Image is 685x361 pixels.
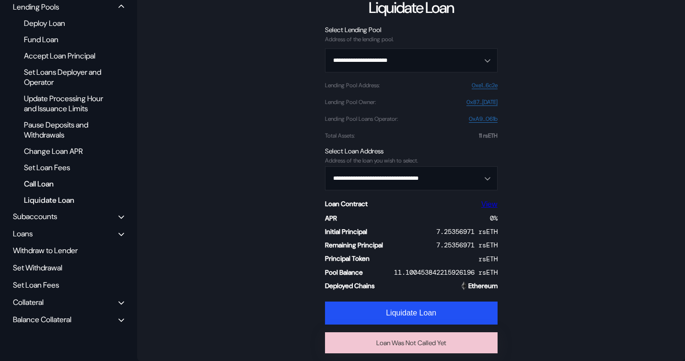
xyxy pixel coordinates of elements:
div: rsETH [478,255,498,263]
div: Balance Collateral [13,314,71,325]
div: Address of the lending pool. [325,36,498,43]
a: 0xe1...6c2e [472,82,498,89]
div: Change Loan APR [19,145,111,158]
div: Deployed Chains [325,281,375,290]
div: Initial Principal [325,227,367,236]
div: Set Loan Fees [10,278,128,292]
div: Pause Deposits and Withdrawals [19,118,111,141]
div: Lending Pool Address : [325,82,380,89]
img: Ethereum [460,281,468,290]
div: Loan Contract [325,199,368,208]
div: Subaccounts [13,211,57,221]
div: Accept Loan Principal [19,49,111,62]
div: Address of the loan you wish to select. [325,157,498,164]
div: 0 % [490,214,498,222]
div: 11.100453842215926196 rsETH [394,268,498,277]
div: Pool Balance [325,268,363,277]
div: Ethereum [468,281,498,290]
div: 7.25356971 rsETH [436,241,498,249]
div: Principal Token [325,254,370,263]
div: Loans [13,229,33,239]
div: Collateral [13,297,44,307]
div: Withdraw to Lender [10,243,128,258]
div: Lending Pool Owner : [325,99,376,105]
div: Loan Was Not Called Yet [376,336,446,349]
a: 0x87...[DATE] [466,99,498,106]
div: Remaining Principal [325,241,383,249]
div: Select Lending Pool [325,25,498,34]
div: Liquidate Loan [19,194,111,207]
button: Open menu [325,48,498,72]
div: Set Loans Deployer and Operator [19,66,111,89]
a: 0xA9...061b [469,116,498,123]
a: View [481,199,498,209]
div: Deploy Loan [19,17,111,30]
div: APR [325,214,337,222]
div: Total Assets : [325,132,355,139]
button: Open menu [325,166,498,190]
div: Set Withdrawal [10,260,128,275]
div: Update Processing Hour and Issuance Limits [19,92,111,115]
div: 11 rsETH [479,132,498,139]
div: Select Loan Address [325,147,498,155]
button: Liquidate Loan [325,302,498,325]
div: Set Loan Fees [19,161,111,174]
div: Call Loan [19,177,111,190]
div: Lending Pools [13,2,59,12]
div: 7.25356971 rsETH [436,227,498,236]
div: Fund Loan [19,33,111,46]
div: Lending Pool Loans Operator : [325,116,398,122]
